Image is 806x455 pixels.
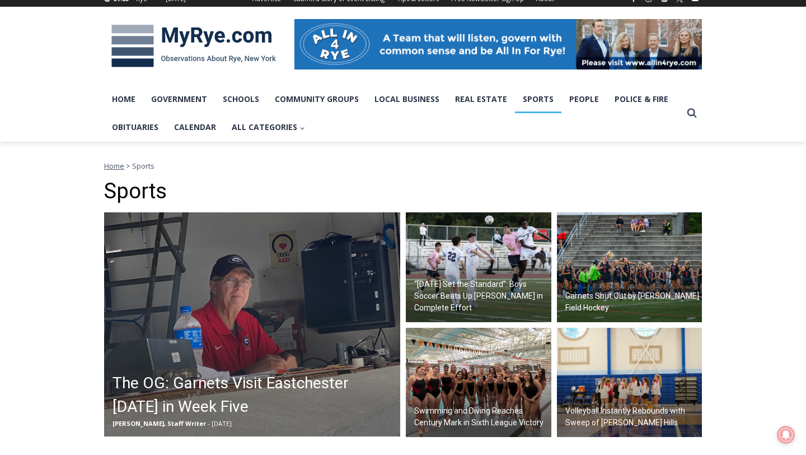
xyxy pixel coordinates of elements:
a: “[DATE] Set the Standard”: Boys Soccer Beats Up [PERSON_NAME] in Complete Effort [406,212,551,322]
a: Local Business [367,85,447,113]
div: 6 [130,95,135,106]
a: Community Groups [267,85,367,113]
div: / [125,95,128,106]
div: 2 [117,95,122,106]
img: (PHOTO" Steve “The OG” Feeney in the press box at Rye High School's Nugent Stadium, 2022.) [104,212,400,437]
a: Obituaries [104,113,166,141]
a: Home [104,85,143,113]
img: (PHOTO: The 2025 Rye Varsity Volleyball team from a 3-0 win vs. Port Chester on Saturday, Septemb... [557,328,702,438]
span: - [208,419,210,428]
h1: Sports [104,179,702,205]
span: Intern @ [DOMAIN_NAME] [293,112,519,137]
nav: Primary Navigation [104,85,682,142]
button: View Search Form [682,103,702,123]
div: "[PERSON_NAME] and I covered the [DATE] Parade, which was a really eye opening experience as I ha... [283,1,529,109]
h2: “[DATE] Set the Standard”: Boys Soccer Beats Up [PERSON_NAME] in Complete Effort [414,278,549,314]
a: Real Estate [447,85,515,113]
a: The OG: Garnets Visit Eastchester [DATE] in Week Five [PERSON_NAME], Staff Writer - [DATE] [104,212,400,437]
img: (PHOTO: The Rye Field Hockey team celebrating on September 16, 2025. Credit: Maureen Tsuchida.) [557,212,702,322]
a: Volleyball Instantly Rebounds with Sweep of [PERSON_NAME] Hills [557,328,702,438]
a: Home [104,161,124,171]
a: [PERSON_NAME] Read Sanctuary Fall Fest: [DATE] [1,112,162,140]
span: Sports [132,161,154,171]
img: (PHOTO: Rye Boys Soccer's Eddie Kehoe (#9 pink) goes up for a header against Pelham on October 8,... [406,212,551,322]
a: Sports [515,85,561,113]
button: Child menu of All Categories [224,113,313,141]
a: Calendar [166,113,224,141]
a: Garnets Shut Out by [PERSON_NAME] Field Hockey [557,212,702,322]
img: All in for Rye [294,19,702,69]
h2: Swimming and Diving Reaches Century Mark in Sixth League Victory [414,405,549,429]
span: [PERSON_NAME], Staff Writer [113,419,206,428]
span: [DATE] [212,419,232,428]
img: (PHOTO: The Rye - Rye Neck - Blind Brook Swim and Dive team from a victory on September 19, 2025.... [406,328,551,438]
a: Government [143,85,215,113]
h2: Volleyball Instantly Rebounds with Sweep of [PERSON_NAME] Hills [565,405,700,429]
span: > [126,161,130,171]
nav: Breadcrumbs [104,160,702,171]
h2: Garnets Shut Out by [PERSON_NAME] Field Hockey [565,290,700,314]
h2: The OG: Garnets Visit Eastchester [DATE] in Week Five [113,372,397,419]
a: Swimming and Diving Reaches Century Mark in Sixth League Victory [406,328,551,438]
a: Police & Fire [607,85,676,113]
a: Intern @ [DOMAIN_NAME] [269,109,542,140]
div: Birds of Prey: Falcon and hawk demos [117,33,156,92]
a: People [561,85,607,113]
a: Schools [215,85,267,113]
img: MyRye.com [104,17,283,75]
h4: [PERSON_NAME] Read Sanctuary Fall Fest: [DATE] [9,113,143,138]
